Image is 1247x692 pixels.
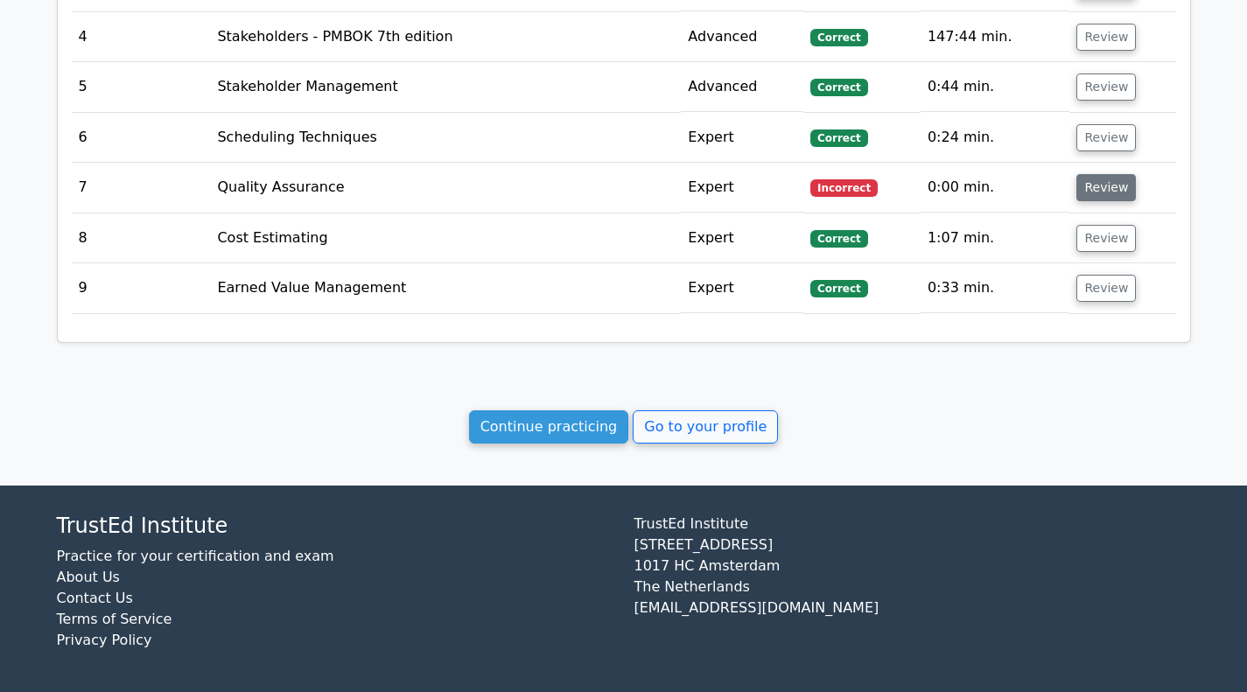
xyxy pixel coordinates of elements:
[72,113,211,163] td: 6
[57,548,334,564] a: Practice for your certification and exam
[210,213,681,263] td: Cost Estimating
[681,62,803,112] td: Advanced
[681,213,803,263] td: Expert
[210,263,681,313] td: Earned Value Management
[681,12,803,62] td: Advanced
[57,569,120,585] a: About Us
[210,12,681,62] td: Stakeholders - PMBOK 7th edition
[624,514,1201,665] div: TrustEd Institute [STREET_ADDRESS] 1017 HC Amsterdam The Netherlands [EMAIL_ADDRESS][DOMAIN_NAME]
[57,590,133,606] a: Contact Us
[921,213,1070,263] td: 1:07 min.
[921,62,1070,112] td: 0:44 min.
[810,230,867,248] span: Correct
[1076,73,1136,101] button: Review
[681,113,803,163] td: Expert
[1076,225,1136,252] button: Review
[921,263,1070,313] td: 0:33 min.
[921,163,1070,213] td: 0:00 min.
[72,263,211,313] td: 9
[210,62,681,112] td: Stakeholder Management
[1076,174,1136,201] button: Review
[1076,275,1136,302] button: Review
[1076,24,1136,51] button: Review
[72,213,211,263] td: 8
[921,12,1070,62] td: 147:44 min.
[633,410,778,444] a: Go to your profile
[210,163,681,213] td: Quality Assurance
[1076,124,1136,151] button: Review
[72,163,211,213] td: 7
[810,280,867,297] span: Correct
[469,410,629,444] a: Continue practicing
[57,514,613,539] h4: TrustEd Institute
[57,632,152,648] a: Privacy Policy
[210,113,681,163] td: Scheduling Techniques
[72,12,211,62] td: 4
[810,129,867,147] span: Correct
[72,62,211,112] td: 5
[921,113,1070,163] td: 0:24 min.
[810,79,867,96] span: Correct
[810,29,867,46] span: Correct
[810,179,878,197] span: Incorrect
[57,611,172,627] a: Terms of Service
[681,263,803,313] td: Expert
[681,163,803,213] td: Expert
